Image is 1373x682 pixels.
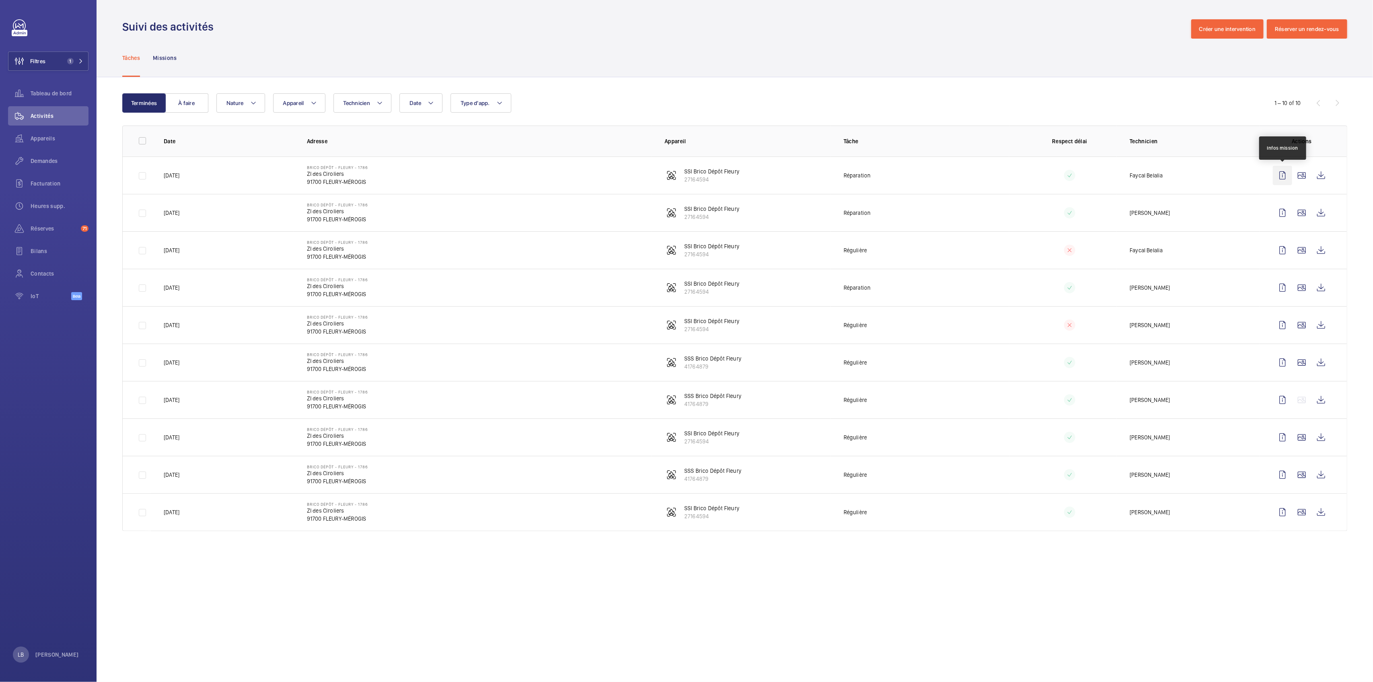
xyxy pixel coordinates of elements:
p: 91700 FLEURY-MÉROGIS [307,402,368,410]
p: ZI des Ciroliers [307,319,368,328]
p: Brico Dépôt - FLEURY - 1786 [307,202,368,207]
p: ZI des Ciroliers [307,394,368,402]
p: ZI des Ciroliers [307,282,368,290]
img: fire_alarm.svg [667,171,676,180]
span: Activités [31,112,89,120]
p: ZI des Ciroliers [307,170,368,178]
p: SSS Brico Dépôt Fleury [684,354,741,363]
span: IoT [31,292,71,300]
p: Régulière [844,433,867,441]
p: Régulière [844,508,867,516]
button: Réserver un rendez-vous [1267,19,1347,39]
div: 1 – 10 of 10 [1274,99,1301,107]
span: Beta [71,292,82,300]
button: Date [399,93,443,113]
p: [DATE] [164,284,179,292]
p: 27164594 [684,175,739,183]
span: Appareil [283,100,304,106]
button: Nature [216,93,265,113]
p: 27164594 [684,213,739,221]
p: [PERSON_NAME] [1130,209,1170,217]
p: ZI des Ciroliers [307,207,368,215]
span: Technicien [344,100,371,106]
p: SSI Brico Dépôt Fleury [684,167,739,175]
p: Appareil [665,137,831,145]
p: Brico Dépôt - FLEURY - 1786 [307,165,368,170]
button: Filtres1 [8,52,89,71]
p: 41764879 [684,400,741,408]
p: 27164594 [684,437,739,445]
p: Tâche [844,137,1010,145]
p: 41764879 [684,475,741,483]
img: fire_alarm.svg [667,507,676,517]
p: [DATE] [164,246,179,254]
p: Technicien [1130,137,1260,145]
button: Technicien [333,93,392,113]
p: 91700 FLEURY-MÉROGIS [307,515,368,523]
span: Contacts [31,270,89,278]
p: Brico Dépôt - FLEURY - 1786 [307,277,368,282]
img: fire_alarm.svg [667,395,676,405]
p: 91700 FLEURY-MÉROGIS [307,215,368,223]
p: 91700 FLEURY-MÉROGIS [307,477,368,485]
p: [PERSON_NAME] [1130,396,1170,404]
p: 91700 FLEURY-MÉROGIS [307,253,368,261]
p: Régulière [844,321,867,329]
span: Tableau de bord [31,89,89,97]
span: Demandes [31,157,89,165]
p: LB [18,651,24,659]
p: 27164594 [684,250,739,258]
p: 41764879 [684,363,741,371]
p: [PERSON_NAME] [1130,359,1170,367]
p: 91700 FLEURY-MÉROGIS [307,328,368,336]
p: SSS Brico Dépôt Fleury [684,467,741,475]
button: Appareil [273,93,325,113]
p: [PERSON_NAME] [1130,284,1170,292]
p: ZI des Ciroliers [307,357,368,365]
p: Régulière [844,246,867,254]
img: fire_alarm.svg [667,433,676,442]
span: Bilans [31,247,89,255]
p: ZI des Ciroliers [307,469,368,477]
span: 1 [67,58,74,64]
span: Filtres [30,57,45,65]
img: fire_alarm.svg [667,245,676,255]
span: 71 [81,225,89,232]
p: SSI Brico Dépôt Fleury [684,504,739,512]
p: ZI des Ciroliers [307,245,368,253]
p: SSI Brico Dépôt Fleury [684,280,739,288]
p: SSI Brico Dépôt Fleury [684,317,739,325]
p: [DATE] [164,321,179,329]
p: Respect délai [1022,137,1117,145]
p: Réparation [844,209,871,217]
p: Date [164,137,294,145]
button: À faire [165,93,208,113]
div: Infos mission [1267,144,1299,152]
p: Adresse [307,137,652,145]
img: fire_alarm.svg [667,470,676,480]
p: 27164594 [684,288,739,296]
p: 91700 FLEURY-MÉROGIS [307,290,368,298]
p: [DATE] [164,359,179,367]
button: Créer une intervention [1191,19,1264,39]
p: 27164594 [684,512,739,520]
p: Réparation [844,171,871,179]
p: SSS Brico Dépôt Fleury [684,392,741,400]
p: Faycal Belalia [1130,246,1163,254]
p: Régulière [844,471,867,479]
p: Régulière [844,396,867,404]
img: fire_alarm.svg [667,208,676,218]
p: [PERSON_NAME] [1130,433,1170,441]
p: 91700 FLEURY-MÉROGIS [307,178,368,186]
img: fire_alarm.svg [667,358,676,367]
p: Régulière [844,359,867,367]
p: [PERSON_NAME] [1130,321,1170,329]
p: Brico Dépôt - FLEURY - 1786 [307,502,368,507]
p: Missions [153,54,177,62]
p: [PERSON_NAME] [1130,471,1170,479]
img: fire_alarm.svg [667,283,676,293]
p: [DATE] [164,171,179,179]
p: [DATE] [164,396,179,404]
p: SSI Brico Dépôt Fleury [684,205,739,213]
p: SSI Brico Dépôt Fleury [684,429,739,437]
